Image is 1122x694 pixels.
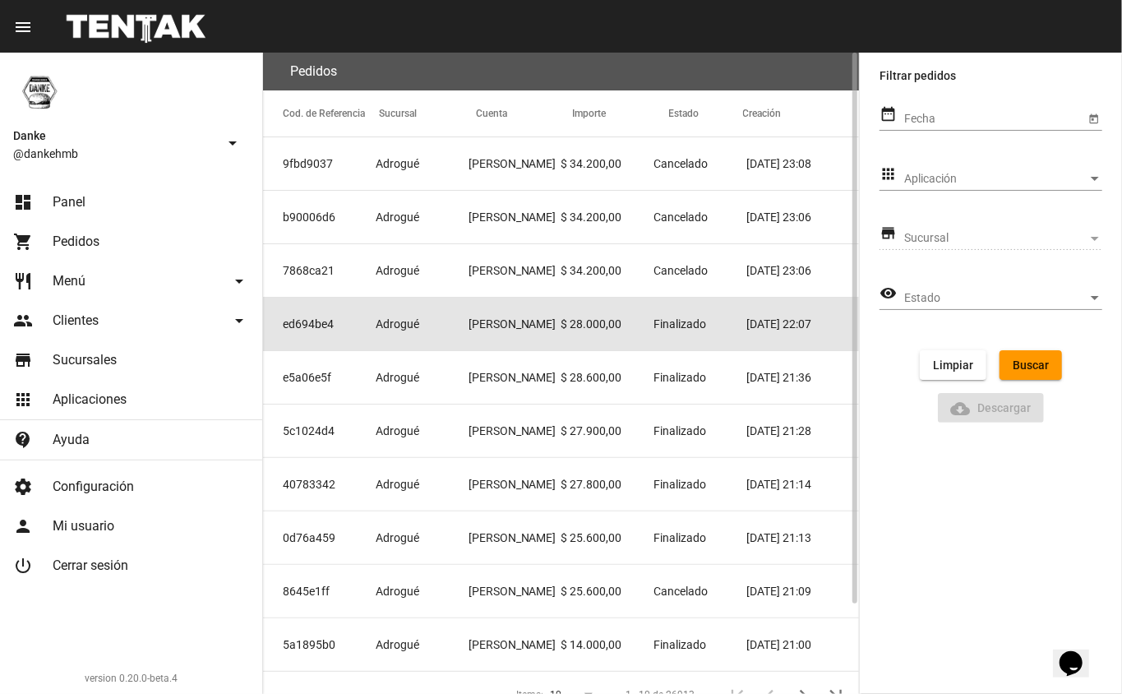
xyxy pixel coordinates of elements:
[229,271,249,291] mat-icon: arrow_drop_down
[13,390,33,409] mat-icon: apps
[1000,350,1062,380] button: Buscar
[13,271,33,291] mat-icon: restaurant
[13,311,33,331] mat-icon: people
[263,458,376,511] mat-cell: 40783342
[53,194,85,211] span: Panel
[561,191,653,243] mat-cell: $ 34.200,00
[53,273,85,289] span: Menú
[653,262,708,279] span: Cancelado
[561,405,653,457] mat-cell: $ 27.900,00
[904,173,1087,186] span: Aplicación
[904,292,1087,305] span: Estado
[746,298,859,350] mat-cell: [DATE] 22:07
[13,430,33,450] mat-icon: contact_support
[263,90,379,136] mat-header-cell: Cod. de Referencia
[904,173,1102,186] mat-select: Aplicación
[669,90,743,136] mat-header-cell: Estado
[53,558,128,574] span: Cerrar sesión
[469,351,561,404] mat-cell: [PERSON_NAME]
[746,618,859,671] mat-cell: [DATE] 21:00
[561,298,653,350] mat-cell: $ 28.000,00
[376,369,419,386] span: Adrogué
[53,479,134,495] span: Configuración
[376,530,419,546] span: Adrogué
[746,191,859,243] mat-cell: [DATE] 23:06
[938,393,1045,423] button: Descargar ReporteDescargar
[904,232,1087,245] span: Sucursal
[263,405,376,457] mat-cell: 5c1024d4
[376,316,419,332] span: Adrogué
[469,244,561,297] mat-cell: [PERSON_NAME]
[746,565,859,618] mat-cell: [DATE] 21:09
[53,518,114,534] span: Mi usuario
[880,224,897,243] mat-icon: store
[263,53,859,90] flou-section-header: Pedidos
[951,399,971,419] mat-icon: Descargar Reporte
[376,583,419,599] span: Adrogué
[933,359,973,372] span: Limpiar
[379,90,475,136] mat-header-cell: Sucursal
[880,284,897,303] mat-icon: visibility
[13,146,216,162] span: @dankehmb
[653,530,706,546] span: Finalizado
[653,583,708,599] span: Cancelado
[746,351,859,404] mat-cell: [DATE] 21:36
[743,90,859,136] mat-header-cell: Creación
[469,458,561,511] mat-cell: [PERSON_NAME]
[263,511,376,564] mat-cell: 0d76a459
[880,104,897,124] mat-icon: date_range
[653,316,706,332] span: Finalizado
[746,458,859,511] mat-cell: [DATE] 21:14
[561,137,653,190] mat-cell: $ 34.200,00
[13,192,33,212] mat-icon: dashboard
[229,311,249,331] mat-icon: arrow_drop_down
[376,476,419,493] span: Adrogué
[469,618,561,671] mat-cell: [PERSON_NAME]
[469,565,561,618] mat-cell: [PERSON_NAME]
[469,298,561,350] mat-cell: [PERSON_NAME]
[1053,628,1106,678] iframe: chat widget
[263,191,376,243] mat-cell: b90006d6
[469,191,561,243] mat-cell: [PERSON_NAME]
[1085,109,1102,127] button: Open calendar
[13,670,249,687] div: version 0.20.0-beta.4
[263,351,376,404] mat-cell: e5a06e5f
[13,477,33,497] mat-icon: settings
[746,511,859,564] mat-cell: [DATE] 21:13
[561,565,653,618] mat-cell: $ 25.600,00
[13,556,33,576] mat-icon: power_settings_new
[904,113,1085,126] input: Fecha
[951,401,1032,414] span: Descargar
[561,511,653,564] mat-cell: $ 25.600,00
[746,405,859,457] mat-cell: [DATE] 21:28
[263,298,376,350] mat-cell: ed694be4
[469,137,561,190] mat-cell: [PERSON_NAME]
[290,60,337,83] h3: Pedidos
[53,352,117,368] span: Sucursales
[13,516,33,536] mat-icon: person
[53,432,90,448] span: Ayuda
[13,232,33,252] mat-icon: shopping_cart
[920,350,986,380] button: Limpiar
[13,126,216,146] span: Danke
[653,636,706,653] span: Finalizado
[263,618,376,671] mat-cell: 5a1895b0
[469,405,561,457] mat-cell: [PERSON_NAME]
[653,369,706,386] span: Finalizado
[1013,359,1049,372] span: Buscar
[561,458,653,511] mat-cell: $ 27.800,00
[653,476,706,493] span: Finalizado
[223,133,242,153] mat-icon: arrow_drop_down
[263,565,376,618] mat-cell: 8645e1ff
[880,164,897,184] mat-icon: apps
[561,618,653,671] mat-cell: $ 14.000,00
[53,391,127,408] span: Aplicaciones
[469,511,561,564] mat-cell: [PERSON_NAME]
[746,137,859,190] mat-cell: [DATE] 23:08
[572,90,668,136] mat-header-cell: Importe
[13,350,33,370] mat-icon: store
[376,423,419,439] span: Adrogué
[561,244,653,297] mat-cell: $ 34.200,00
[746,244,859,297] mat-cell: [DATE] 23:06
[53,234,99,250] span: Pedidos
